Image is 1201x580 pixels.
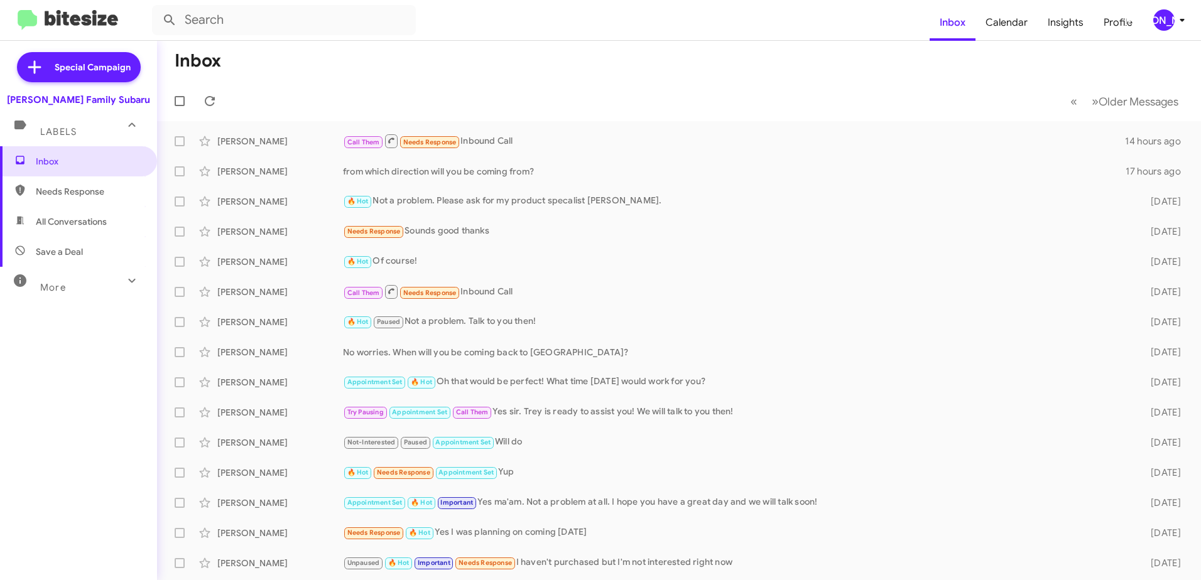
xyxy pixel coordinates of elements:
[388,559,410,567] span: 🔥 Hot
[36,185,143,198] span: Needs Response
[347,438,396,446] span: Not-Interested
[343,165,1126,178] div: from which direction will you be coming from?
[40,126,77,137] span: Labels
[1038,4,1094,41] a: Insights
[343,495,1131,510] div: Yes ma'am. Not a problem at all. I hope you have a great day and we will talk soon!
[930,4,975,41] a: Inbox
[1126,165,1191,178] div: 17 hours ago
[17,52,141,82] a: Special Campaign
[217,225,343,238] div: [PERSON_NAME]
[1143,9,1187,31] button: [PERSON_NAME]
[7,94,150,106] div: [PERSON_NAME] Family Subaru
[343,405,1131,419] div: Yes sir. Trey is ready to assist you! We will talk to you then!
[1131,316,1191,328] div: [DATE]
[347,468,369,476] span: 🔥 Hot
[1131,346,1191,358] div: [DATE]
[217,527,343,539] div: [PERSON_NAME]
[347,138,380,146] span: Call Them
[343,435,1131,449] div: Will do
[347,289,380,297] span: Call Them
[55,61,131,73] span: Special Campaign
[347,197,369,205] span: 🔥 Hot
[1131,527,1191,539] div: [DATE]
[377,318,400,326] span: Paused
[217,195,343,208] div: [PERSON_NAME]
[1063,89,1186,114] nav: Page navigation example
[1092,94,1099,109] span: »
[403,138,457,146] span: Needs Response
[217,316,343,328] div: [PERSON_NAME]
[347,227,401,235] span: Needs Response
[1131,497,1191,509] div: [DATE]
[418,559,450,567] span: Important
[217,135,343,148] div: [PERSON_NAME]
[40,282,66,293] span: More
[377,468,430,476] span: Needs Response
[347,529,401,537] span: Needs Response
[36,245,83,258] span: Save a Deal
[1131,436,1191,449] div: [DATE]
[36,215,107,228] span: All Conversations
[343,556,1131,570] div: I haven't purchased but I'm not interested right now
[1131,255,1191,268] div: [DATE]
[347,257,369,266] span: 🔥 Hot
[343,375,1131,389] div: Oh that would be perfect! What time [DATE] would work for you?
[404,438,427,446] span: Paused
[1131,406,1191,419] div: [DATE]
[343,224,1131,239] div: Sounds good thanks
[1131,225,1191,238] div: [DATE]
[343,194,1131,208] div: Not a problem. Please ask for my product specalist [PERSON_NAME].
[347,318,369,326] span: 🔥 Hot
[392,408,447,416] span: Appointment Set
[1084,89,1186,114] button: Next
[343,346,1131,358] div: No worries. When will you be coming back to [GEOGRAPHIC_DATA]?
[1070,94,1077,109] span: «
[1131,376,1191,389] div: [DATE]
[1099,95,1178,109] span: Older Messages
[1094,4,1143,41] a: Profile
[1131,466,1191,479] div: [DATE]
[343,254,1131,269] div: Of course!
[1131,286,1191,298] div: [DATE]
[1131,557,1191,569] div: [DATE]
[343,284,1131,299] div: Inbound Call
[36,155,143,168] span: Inbox
[152,5,416,35] input: Search
[217,406,343,419] div: [PERSON_NAME]
[217,557,343,569] div: [PERSON_NAME]
[1063,89,1085,114] button: Previous
[343,133,1125,149] div: Inbound Call
[435,438,491,446] span: Appointment Set
[347,408,384,416] span: Try Pausing
[343,314,1131,329] div: Not a problem. Talk to you then!
[217,346,343,358] div: [PERSON_NAME]
[217,376,343,389] div: [PERSON_NAME]
[1153,9,1175,31] div: [PERSON_NAME]
[217,286,343,298] div: [PERSON_NAME]
[440,498,473,507] span: Important
[409,529,430,537] span: 🔥 Hot
[347,378,403,386] span: Appointment Set
[217,165,343,178] div: [PERSON_NAME]
[217,255,343,268] div: [PERSON_NAME]
[1125,135,1191,148] div: 14 hours ago
[343,465,1131,480] div: Yup
[975,4,1038,41] a: Calendar
[347,559,380,567] span: Unpaused
[217,497,343,509] div: [PERSON_NAME]
[217,436,343,449] div: [PERSON_NAME]
[456,408,489,416] span: Call Them
[217,466,343,479] div: [PERSON_NAME]
[411,378,432,386] span: 🔥 Hot
[411,498,432,507] span: 🔥 Hot
[438,468,494,476] span: Appointment Set
[403,289,457,297] span: Needs Response
[347,498,403,507] span: Appointment Set
[459,559,512,567] span: Needs Response
[343,525,1131,540] div: Yes I was planning on coming [DATE]
[1131,195,1191,208] div: [DATE]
